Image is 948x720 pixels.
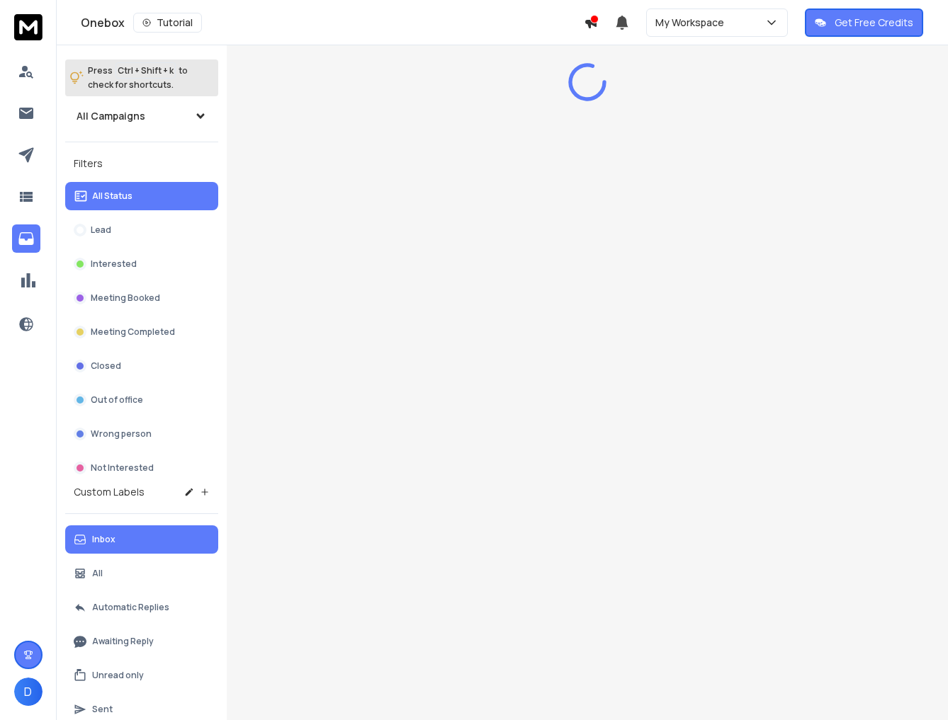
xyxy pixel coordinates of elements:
[65,454,218,482] button: Not Interested
[65,216,218,244] button: Lead
[115,62,176,79] span: Ctrl + Shift + k
[92,568,103,579] p: All
[14,678,43,706] button: D
[65,182,218,210] button: All Status
[92,190,132,202] p: All Status
[91,428,152,440] p: Wrong person
[65,627,218,656] button: Awaiting Reply
[65,352,218,380] button: Closed
[91,360,121,372] p: Closed
[88,64,188,92] p: Press to check for shortcuts.
[65,154,218,173] h3: Filters
[65,318,218,346] button: Meeting Completed
[92,670,144,681] p: Unread only
[91,394,143,406] p: Out of office
[91,224,111,236] p: Lead
[81,13,584,33] div: Onebox
[92,636,154,647] p: Awaiting Reply
[65,284,218,312] button: Meeting Booked
[65,559,218,588] button: All
[91,258,137,270] p: Interested
[92,704,113,715] p: Sent
[65,593,218,622] button: Automatic Replies
[65,661,218,690] button: Unread only
[65,250,218,278] button: Interested
[92,602,169,613] p: Automatic Replies
[805,8,923,37] button: Get Free Credits
[91,292,160,304] p: Meeting Booked
[65,525,218,554] button: Inbox
[133,13,202,33] button: Tutorial
[91,326,175,338] p: Meeting Completed
[65,102,218,130] button: All Campaigns
[835,16,913,30] p: Get Free Credits
[65,386,218,414] button: Out of office
[65,420,218,448] button: Wrong person
[92,534,115,545] p: Inbox
[77,109,145,123] h1: All Campaigns
[74,485,145,499] h3: Custom Labels
[91,462,154,474] p: Not Interested
[655,16,730,30] p: My Workspace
